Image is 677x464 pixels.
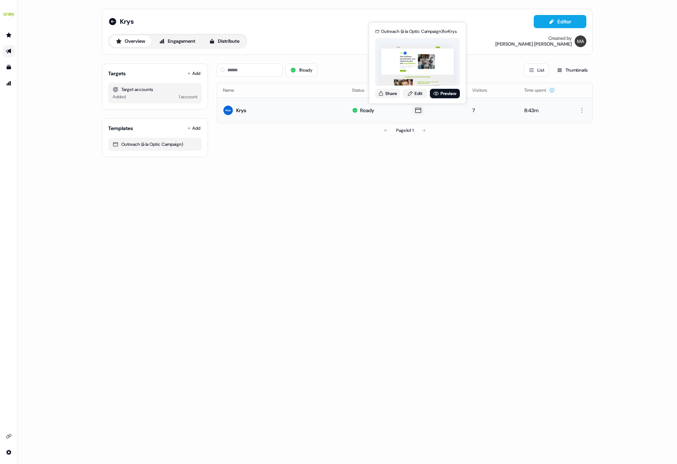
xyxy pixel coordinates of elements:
a: Go to prospects [3,29,15,41]
button: Thumbnails [552,64,593,77]
div: Krys [236,107,246,114]
a: Editor [534,19,586,26]
button: Editor [534,15,586,28]
button: Visitors [472,84,496,97]
button: Overview [110,35,151,47]
div: Ready [360,107,374,114]
a: Go to integrations [3,446,15,458]
div: [PERSON_NAME] [PERSON_NAME] [495,41,572,47]
div: Outreach (à la Optic Campaign) for Krys [381,28,457,35]
a: Go to templates [3,61,15,73]
img: Marie [575,35,586,47]
img: asset preview [381,46,454,87]
div: 1 account [179,93,197,100]
button: Add [186,123,202,133]
div: Created by [548,35,572,41]
a: Go to attribution [3,77,15,89]
button: Status [352,84,373,97]
div: 8:43m [524,107,562,114]
button: 1Ready [285,64,317,77]
div: 7 [472,107,512,114]
div: Outreach (à la Optic Campaign) [113,141,197,148]
button: Share [375,89,400,98]
span: Krys [120,17,134,26]
div: Added [113,93,126,100]
a: Go to outbound experience [3,45,15,57]
button: Time spent [524,84,555,97]
a: Edit [403,89,427,98]
a: Go to integrations [3,430,15,442]
button: Add [186,68,202,79]
a: Preview [430,89,460,98]
div: Page 1 of 1 [396,127,413,134]
div: Target accounts [113,86,197,93]
div: Targets [108,70,126,77]
button: List [524,64,549,77]
button: Name [223,84,243,97]
div: Templates [108,125,133,132]
button: Distribute [203,35,246,47]
button: Engagement [153,35,201,47]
